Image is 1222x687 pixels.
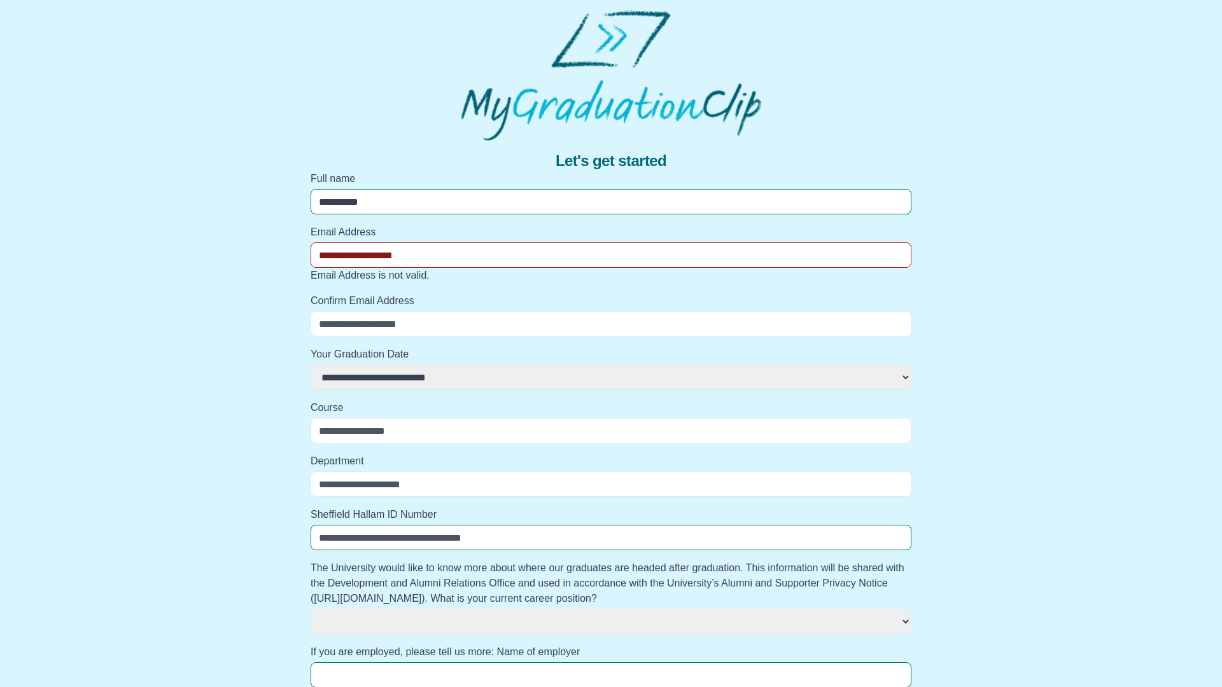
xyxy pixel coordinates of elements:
[311,270,430,281] span: Email Address is not valid.
[311,293,911,309] label: Confirm Email Address
[556,151,666,171] span: Let's get started
[311,171,911,186] label: Full name
[311,560,911,606] label: The University would like to know more about where our graduates are headed after graduation. Thi...
[311,507,911,522] label: Sheffield Hallam ID Number
[311,225,911,240] label: Email Address
[311,644,911,660] label: If you are employed, please tell us more: Name of employer
[311,454,911,469] label: Department
[461,10,761,141] img: MyGraduationClip
[311,347,911,362] label: Your Graduation Date
[311,400,911,415] label: Course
